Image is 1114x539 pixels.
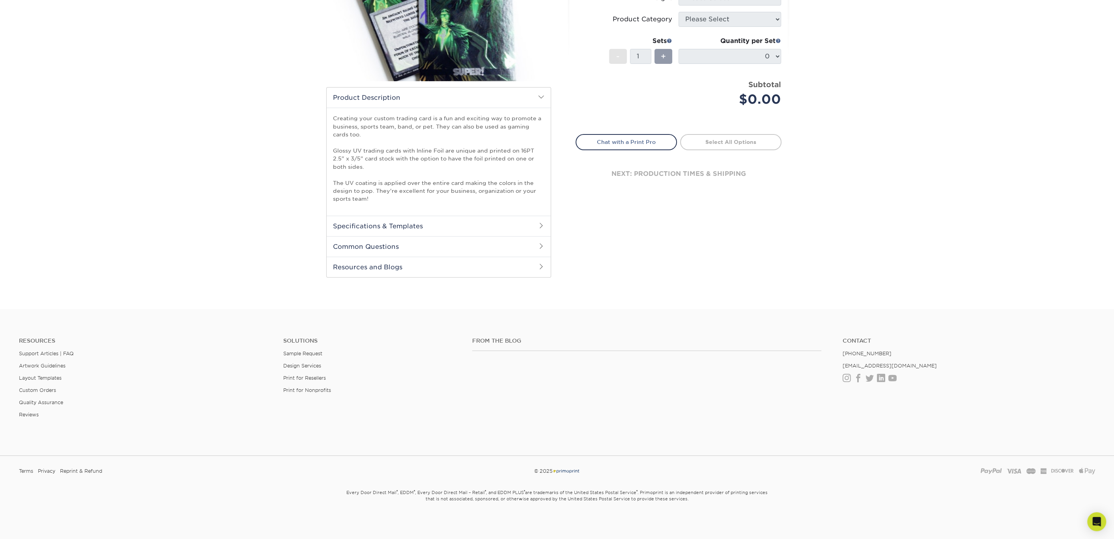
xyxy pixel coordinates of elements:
[327,257,551,277] h2: Resources and Blogs
[283,363,321,369] a: Design Services
[283,387,331,393] a: Print for Nonprofits
[684,90,781,109] div: $0.00
[576,134,677,150] a: Chat with a Print Pro
[843,351,892,356] a: [PHONE_NUMBER]
[524,489,525,493] sup: ®
[283,351,322,356] a: Sample Request
[327,88,551,108] h2: Product Description
[414,489,415,493] sup: ®
[283,338,460,344] h4: Solutions
[552,468,580,474] img: Primoprint
[19,375,62,381] a: Layout Templates
[576,150,781,198] div: next: production times & shipping
[38,465,55,477] a: Privacy
[485,489,486,493] sup: ®
[843,363,937,369] a: [EMAIL_ADDRESS][DOMAIN_NAME]
[678,36,781,46] div: Quantity per Set
[843,338,1095,344] a: Contact
[333,114,544,203] p: Creating your custom trading card is a fun and exciting way to promote a business, sports team, b...
[19,412,39,418] a: Reviews
[326,487,788,521] small: Every Door Direct Mail , EDDM , Every Door Direct Mail – Retail , and EDDM PLUS are trademarks of...
[60,465,102,477] a: Reprint & Refund
[19,465,33,477] a: Terms
[19,387,56,393] a: Custom Orders
[396,489,398,493] sup: ®
[19,338,271,344] h4: Resources
[609,36,672,46] div: Sets
[472,338,821,344] h4: From the Blog
[19,363,65,369] a: Artwork Guidelines
[661,50,666,62] span: +
[1087,512,1106,531] div: Open Intercom Messenger
[327,216,551,236] h2: Specifications & Templates
[19,351,74,356] a: Support Articles | FAQ
[19,399,63,405] a: Quality Assurance
[748,80,781,89] strong: Subtotal
[283,375,326,381] a: Print for Resellers
[613,15,672,24] div: Product Category
[680,134,781,150] a: Select All Options
[636,489,637,493] sup: ®
[327,236,551,257] h2: Common Questions
[376,465,738,477] div: © 2025
[616,50,620,62] span: -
